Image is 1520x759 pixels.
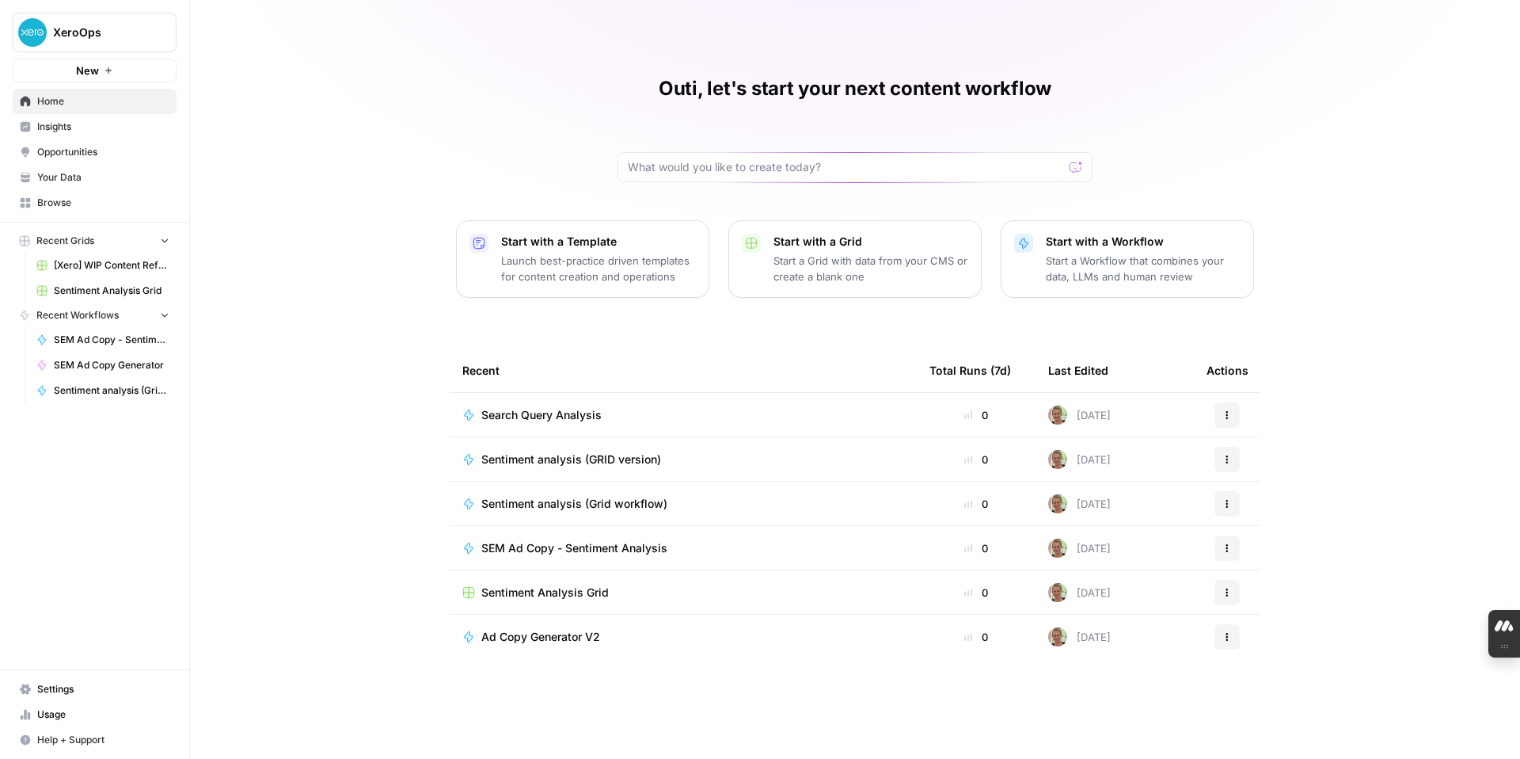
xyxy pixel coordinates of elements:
div: 0 [929,407,1023,423]
img: XeroOps Logo [18,18,47,47]
button: Start with a GridStart a Grid with data from your CMS or create a blank one [728,220,982,298]
a: Your Data [13,165,177,190]
a: Settings [13,677,177,702]
div: [DATE] [1048,450,1111,469]
a: Opportunities [13,139,177,165]
span: Home [37,94,169,109]
span: SEM Ad Copy - Sentiment Analysis [481,540,667,556]
span: Recent Grids [36,234,94,248]
a: Sentiment analysis (Grid workflow) [29,378,177,403]
div: 0 [929,540,1023,556]
div: [DATE] [1048,494,1111,513]
span: Insights [37,120,169,134]
a: [Xero] WIP Content Refresh [29,253,177,278]
p: Launch best-practice driven templates for content creation and operations [501,253,696,284]
button: Help + Support [13,727,177,753]
span: Sentiment Analysis Grid [481,585,609,601]
span: Sentiment analysis (Grid workflow) [54,383,169,398]
img: lmunieaapx9c9tryyoi7fiszj507 [1048,583,1067,602]
a: SEM Ad Copy - Sentiment Analysis [29,327,177,353]
div: [DATE] [1048,583,1111,602]
div: 0 [929,452,1023,467]
img: lmunieaapx9c9tryyoi7fiszj507 [1048,627,1067,646]
input: What would you like to create today? [628,159,1063,175]
div: 0 [929,496,1023,512]
a: Sentiment analysis (GRID version) [462,452,904,467]
p: Start with a Grid [773,234,968,250]
div: Recent [462,349,904,392]
span: [Xero] WIP Content Refresh [54,258,169,273]
div: Actions [1206,349,1248,392]
span: SEM Ad Copy Generator [54,358,169,372]
span: Sentiment analysis (Grid workflow) [481,496,667,512]
a: SEM Ad Copy Generator [29,353,177,378]
img: lmunieaapx9c9tryyoi7fiszj507 [1048,406,1067,425]
span: Your Data [37,170,169,185]
a: Usage [13,702,177,727]
div: 0 [929,629,1023,645]
button: New [13,59,177,82]
span: New [76,63,99,78]
a: Search Query Analysis [462,407,904,423]
span: Help + Support [37,733,169,747]
a: Sentiment Analysis Grid [462,585,904,601]
p: Start a Workflow that combines your data, LLMs and human review [1046,253,1241,284]
span: Usage [37,708,169,722]
div: 0 [929,585,1023,601]
a: Sentiment Analysis Grid [29,278,177,303]
span: Sentiment Analysis Grid [54,284,169,298]
a: Home [13,89,177,114]
a: Ad Copy Generator V2 [462,629,904,645]
div: [DATE] [1048,627,1111,646]
span: Search Query Analysis [481,407,602,423]
div: Last Edited [1048,349,1108,392]
span: Sentiment analysis (GRID version) [481,452,661,467]
img: lmunieaapx9c9tryyoi7fiszj507 [1048,539,1067,558]
a: Browse [13,190,177,215]
p: Start a Grid with data from your CMS or create a blank one [773,253,968,284]
p: Start with a Workflow [1046,234,1241,250]
span: XeroOps [53,25,149,40]
img: lmunieaapx9c9tryyoi7fiszj507 [1048,450,1067,469]
button: Recent Grids [13,229,177,253]
span: Recent Workflows [36,308,119,322]
a: Insights [13,114,177,139]
div: [DATE] [1048,539,1111,558]
a: Sentiment analysis (Grid workflow) [462,496,904,512]
button: Start with a TemplateLaunch best-practice driven templates for content creation and operations [456,220,709,298]
img: lmunieaapx9c9tryyoi7fiszj507 [1048,494,1067,513]
button: Recent Workflows [13,303,177,327]
span: SEM Ad Copy - Sentiment Analysis [54,333,169,347]
p: Start with a Template [501,234,696,250]
div: [DATE] [1048,406,1111,425]
div: Total Runs (7d) [929,349,1011,392]
button: Start with a WorkflowStart a Workflow that combines your data, LLMs and human review [1001,220,1254,298]
span: Opportunities [37,145,169,159]
h1: Outi, let's start your next content workflow [659,76,1051,101]
span: Settings [37,682,169,696]
button: Workspace: XeroOps [13,13,177,52]
span: Ad Copy Generator V2 [481,629,600,645]
a: SEM Ad Copy - Sentiment Analysis [462,540,904,556]
span: Browse [37,196,169,210]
